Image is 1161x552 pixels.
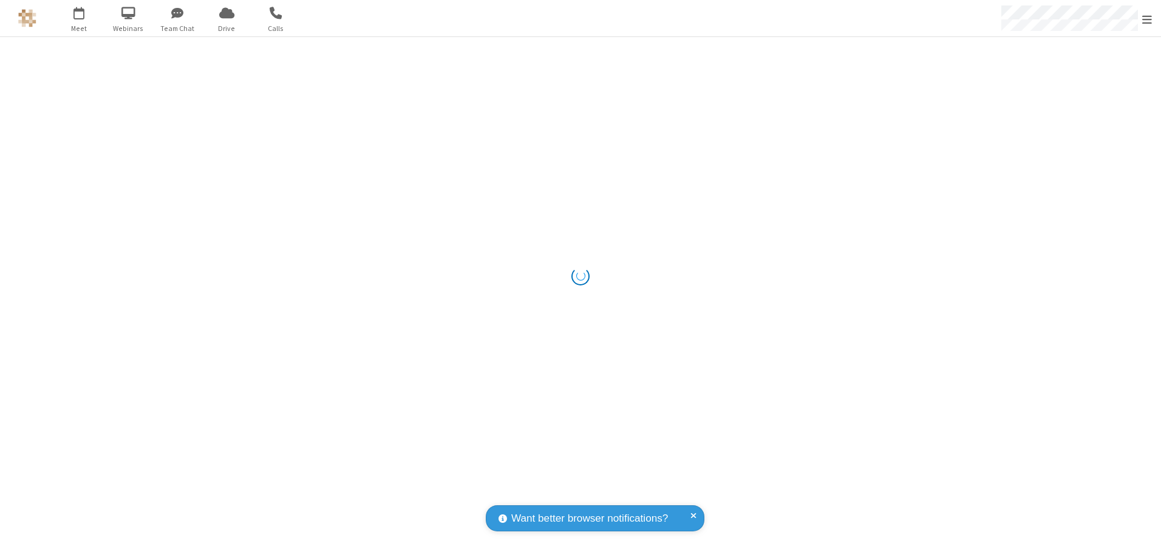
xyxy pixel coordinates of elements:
[511,511,668,526] span: Want better browser notifications?
[106,23,151,34] span: Webinars
[253,23,299,34] span: Calls
[155,23,200,34] span: Team Chat
[204,23,250,34] span: Drive
[56,23,102,34] span: Meet
[18,9,36,27] img: QA Selenium DO NOT DELETE OR CHANGE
